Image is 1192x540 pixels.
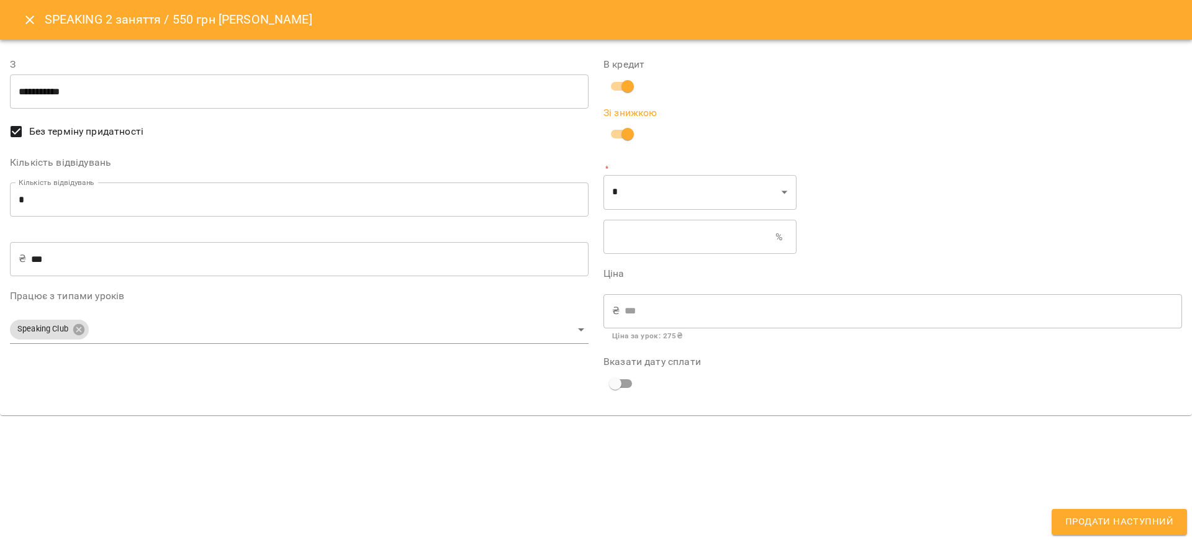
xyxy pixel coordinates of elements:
[10,158,589,168] label: Кількість відвідувань
[1052,509,1187,535] button: Продати наступний
[1065,514,1173,530] span: Продати наступний
[10,323,76,335] span: Speaking Club
[775,230,783,245] p: %
[603,60,1182,70] label: В кредит
[603,357,1182,367] label: Вказати дату сплати
[612,304,620,318] p: ₴
[10,316,589,344] div: Speaking Club
[19,251,26,266] p: ₴
[45,10,312,29] h6: SPEAKING 2 заняття / 550 грн [PERSON_NAME]
[29,124,143,139] span: Без терміну придатності
[603,269,1182,279] label: Ціна
[10,320,89,340] div: Speaking Club
[10,60,589,70] label: З
[612,331,682,340] b: Ціна за урок : 275 ₴
[15,5,45,35] button: Close
[603,108,797,118] label: Зі знижкою
[10,291,589,301] label: Працює з типами уроків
